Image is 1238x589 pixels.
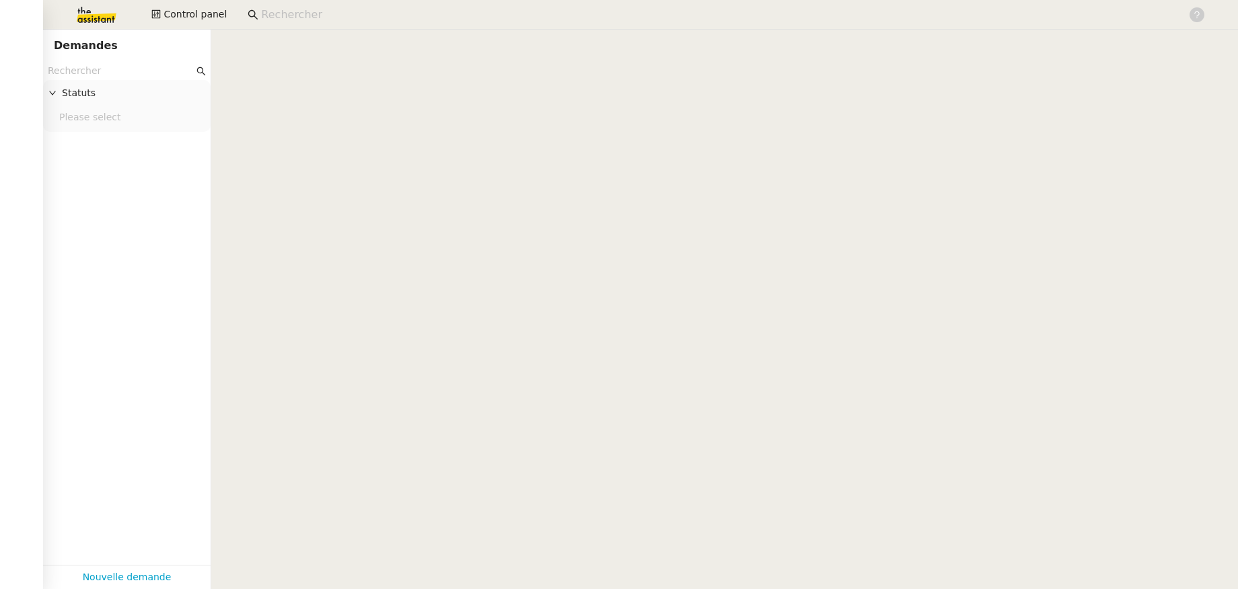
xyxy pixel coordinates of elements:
input: Rechercher [261,6,1174,24]
div: Statuts [43,80,211,106]
button: Control panel [143,5,235,24]
span: Control panel [163,7,227,22]
input: Rechercher [48,63,194,79]
nz-page-header-title: Demandes [54,36,118,55]
a: Nouvelle demande [83,570,172,585]
span: Statuts [62,85,205,101]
